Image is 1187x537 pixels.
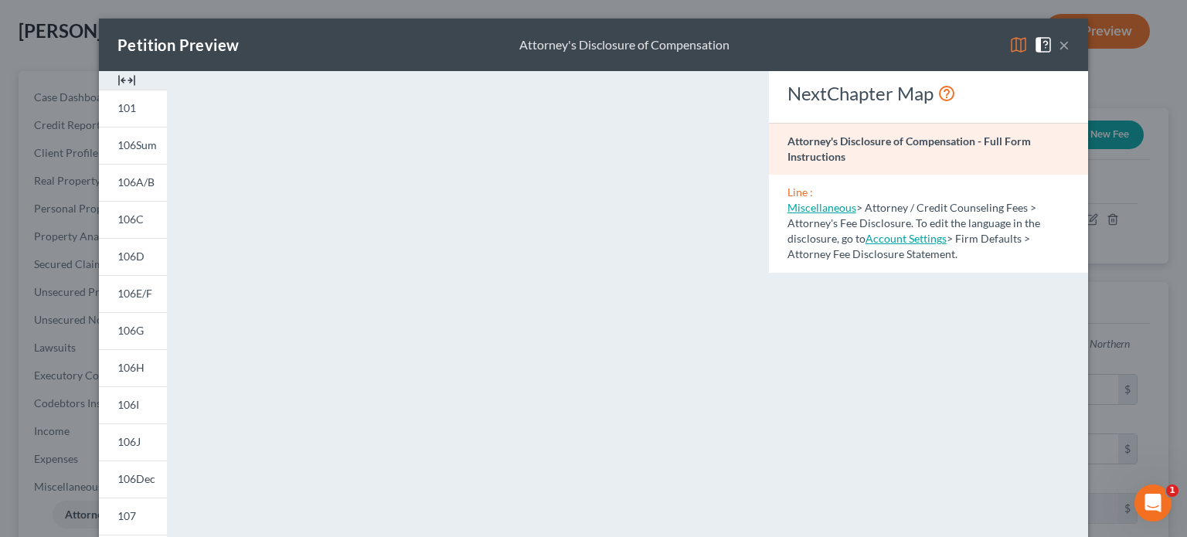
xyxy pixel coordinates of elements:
[1134,484,1172,522] iframe: Intercom live chat
[99,275,167,312] a: 106E/F
[117,250,145,263] span: 106D
[99,312,167,349] a: 106G
[787,134,1031,163] strong: Attorney's Disclosure of Compensation - Full Form Instructions
[117,472,155,485] span: 106Dec
[99,90,167,127] a: 101
[117,324,144,337] span: 106G
[787,185,813,199] span: Line :
[99,238,167,275] a: 106D
[117,287,152,300] span: 106E/F
[117,361,145,374] span: 106H
[99,201,167,238] a: 106C
[787,232,1030,260] span: > Firm Defaults > Attorney Fee Disclosure Statement.
[99,498,167,535] a: 107
[99,461,167,498] a: 106Dec
[787,81,1070,106] div: NextChapter Map
[866,232,947,245] a: Account Settings
[117,71,136,90] img: expand-e0f6d898513216a626fdd78e52531dac95497ffd26381d4c15ee2fc46db09dca.svg
[117,175,155,189] span: 106A/B
[99,127,167,164] a: 106Sum
[1034,36,1053,54] img: help-close-5ba153eb36485ed6c1ea00a893f15db1cb9b99d6cae46e1a8edb6c62d00a1a76.svg
[99,349,167,386] a: 106H
[117,212,144,226] span: 106C
[117,509,136,522] span: 107
[117,435,141,448] span: 106J
[99,386,167,423] a: 106I
[117,138,157,151] span: 106Sum
[1166,484,1178,497] span: 1
[117,101,136,114] span: 101
[117,34,239,56] div: Petition Preview
[99,423,167,461] a: 106J
[1059,36,1070,54] button: ×
[787,201,1040,245] span: > Attorney / Credit Counseling Fees > Attorney's Fee Disclosure. To edit the language in the disc...
[1009,36,1028,54] img: map-eea8200ae884c6f1103ae1953ef3d486a96c86aabb227e865a55264e3737af1f.svg
[787,201,856,214] a: Miscellaneous
[117,398,139,411] span: 106I
[519,36,730,54] div: Attorney's Disclosure of Compensation
[99,164,167,201] a: 106A/B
